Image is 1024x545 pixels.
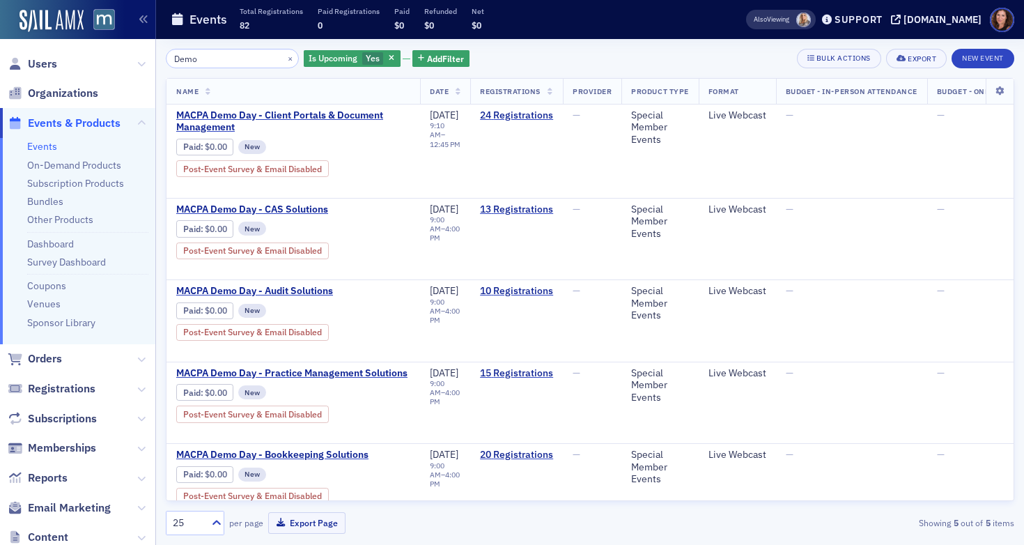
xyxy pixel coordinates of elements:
span: Format [708,86,739,96]
a: Bundles [27,195,63,208]
a: Memberships [8,440,96,456]
p: Paid [394,6,410,16]
div: Post-Event Survey [176,160,329,177]
span: Content [28,530,68,545]
time: 9:10 AM [430,121,444,139]
time: 4:00 PM [430,306,460,325]
a: Events [27,140,57,153]
span: Provider [573,86,612,96]
span: — [573,203,580,215]
a: New Event [952,51,1014,63]
a: Users [8,56,57,72]
button: Export [886,49,947,68]
a: Subscription Products [27,177,124,190]
p: Paid Registrations [318,6,380,16]
div: Paid: 20 - $0 [176,466,233,483]
a: Paid [183,224,201,234]
time: 12:45 PM [430,139,460,149]
div: – [430,379,460,406]
div: Special Member Events [631,204,688,240]
time: 4:00 PM [430,387,460,406]
div: – [430,461,460,489]
a: Subscriptions [8,411,97,427]
a: MACPA Demo Day - Bookkeeping Solutions [176,449,410,461]
a: Sponsor Library [27,316,95,329]
div: – [430,121,460,148]
div: – [430,215,460,243]
div: Yes [304,50,401,68]
span: — [937,284,945,297]
a: Dashboard [27,238,74,250]
div: Post-Event Survey [176,243,329,259]
a: Email Marketing [8,500,111,516]
div: [DOMAIN_NAME] [903,13,982,26]
time: 4:00 PM [430,224,460,243]
span: Name [176,86,199,96]
div: Post-Event Survey [176,324,329,341]
div: – [430,298,460,325]
a: Content [8,530,68,545]
a: Reports [8,470,68,486]
a: Survey Dashboard [27,256,106,268]
span: : [183,387,205,398]
a: 13 Registrations [480,204,553,216]
a: Paid [183,469,201,479]
a: MACPA Demo Day - Practice Management Solutions [176,367,410,380]
span: : [183,305,205,316]
span: Users [28,56,57,72]
div: Live Webcast [708,285,766,298]
span: Profile [990,8,1014,32]
a: Venues [27,298,61,310]
button: [DOMAIN_NAME] [891,15,986,24]
span: : [183,224,205,234]
a: SailAMX [20,10,84,32]
span: Organizations [28,86,98,101]
span: — [573,109,580,121]
span: — [786,448,793,461]
span: $0 [394,20,404,31]
span: [DATE] [430,203,458,215]
p: Total Registrations [240,6,303,16]
button: AddFilter [412,50,470,68]
a: MACPA Demo Day - CAS Solutions [176,204,410,216]
span: $0.00 [205,141,227,152]
a: Other Products [27,213,93,226]
div: Live Webcast [708,367,766,380]
h1: Events [189,11,227,28]
span: MACPA Demo Day - Audit Solutions [176,285,410,298]
a: 20 Registrations [480,449,553,461]
div: Special Member Events [631,109,688,146]
strong: 5 [951,516,961,529]
div: New [238,385,266,399]
a: Registrations [8,381,95,397]
button: New Event [952,49,1014,68]
div: Bulk Actions [816,54,871,62]
time: 9:00 AM [430,297,444,316]
div: Live Webcast [708,449,766,461]
a: On-Demand Products [27,159,121,171]
a: View Homepage [84,9,115,33]
span: Yes [366,52,380,63]
div: Paid: 24 - $0 [176,139,233,155]
span: — [573,284,580,297]
time: 4:00 PM [430,470,460,489]
div: Post-Event Survey [176,488,329,505]
span: $0 [424,20,434,31]
span: : [183,469,205,479]
div: Special Member Events [631,285,688,322]
span: $0.00 [205,224,227,234]
div: Post-Event Survey [176,406,329,422]
span: Emily Trott [796,13,811,27]
a: 24 Registrations [480,109,553,122]
div: Paid: 10 - $0 [176,302,233,319]
a: Organizations [8,86,98,101]
a: MACPA Demo Day - Client Portals & Document Management [176,109,410,134]
span: Events & Products [28,116,121,131]
span: — [573,367,580,379]
span: Viewing [754,15,789,24]
a: Coupons [27,279,66,292]
span: Registrations [480,86,541,96]
div: Showing out of items [741,516,1014,529]
div: Live Webcast [708,109,766,122]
